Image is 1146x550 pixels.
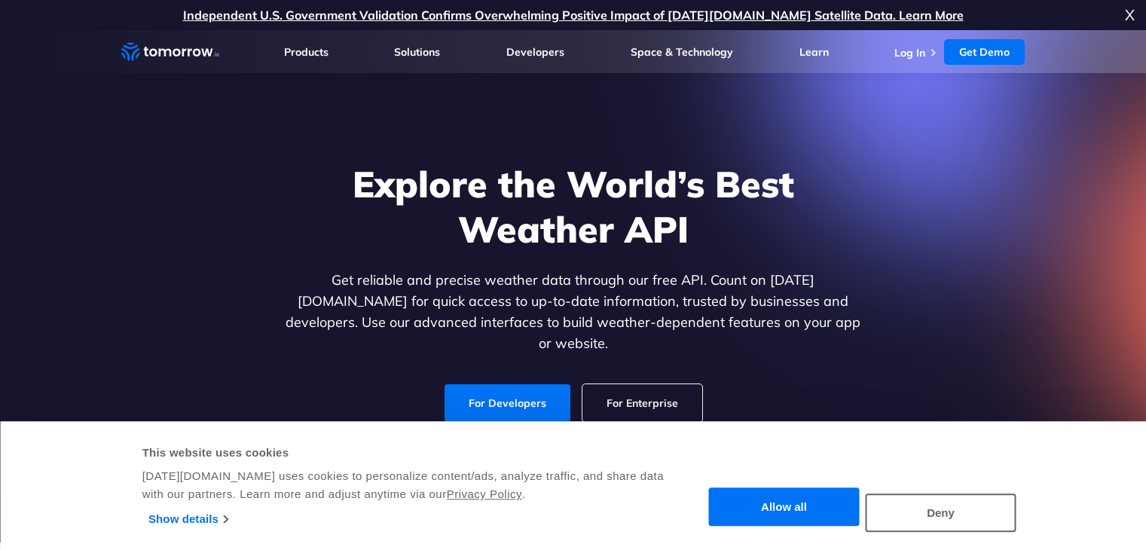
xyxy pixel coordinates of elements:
button: Allow all [709,488,860,527]
a: Developers [506,45,564,59]
a: Home link [121,41,219,63]
a: Get Demo [944,39,1025,65]
a: Space & Technology [631,45,733,59]
a: Learn [799,45,829,59]
a: Privacy Policy [447,487,522,500]
a: For Enterprise [582,384,702,422]
a: For Developers [445,384,570,422]
div: This website uses cookies [142,444,666,462]
a: Solutions [394,45,440,59]
a: Show details [148,508,228,530]
a: Log In [894,46,925,60]
p: Get reliable and precise weather data through our free API. Count on [DATE][DOMAIN_NAME] for quic... [283,270,864,354]
a: Products [284,45,329,59]
h1: Explore the World’s Best Weather API [283,161,864,252]
div: [DATE][DOMAIN_NAME] uses cookies to personalize content/ads, analyze traffic, and share data with... [142,467,666,503]
a: Independent U.S. Government Validation Confirms Overwhelming Positive Impact of [DATE][DOMAIN_NAM... [183,8,964,23]
button: Deny [866,493,1016,532]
